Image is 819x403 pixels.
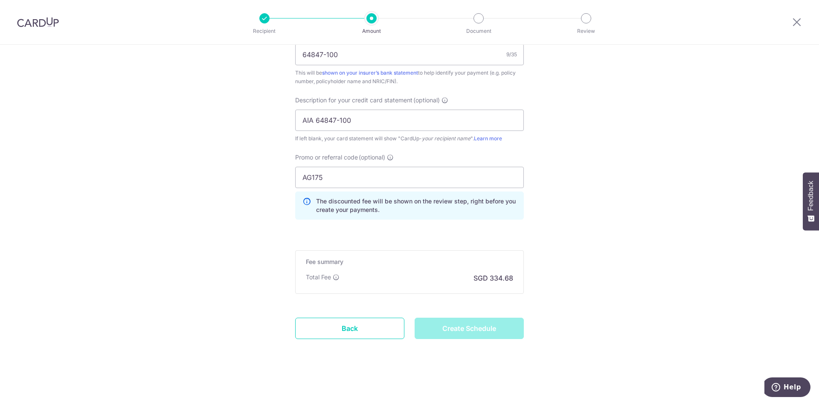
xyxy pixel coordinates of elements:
[233,27,296,35] p: Recipient
[413,96,440,104] span: (optional)
[295,96,412,104] span: Description for your credit card statement
[316,197,517,214] p: The discounted fee will be shown on the review step, right before you create your payments.
[322,70,418,76] a: shown on your insurer’s bank statement
[306,258,513,266] h5: Fee summary
[506,50,517,59] div: 9/35
[447,27,510,35] p: Document
[764,377,810,399] iframe: Opens a widget where you can find more information
[17,17,59,27] img: CardUp
[340,27,403,35] p: Amount
[295,69,524,86] div: This will be to help identify your payment (e.g. policy number, policyholder name and NRIC/FIN).
[807,181,815,211] span: Feedback
[473,273,513,283] p: SGD 334.68
[555,27,618,35] p: Review
[474,135,502,142] a: Learn more
[295,153,358,162] span: Promo or referral code
[803,172,819,230] button: Feedback - Show survey
[422,135,470,142] i: your recipient name
[359,153,385,162] span: (optional)
[295,134,524,143] div: If left blank, your card statement will show "CardUp- ".
[306,273,331,281] p: Total Fee
[295,318,404,339] a: Back
[295,110,524,131] input: Example: Rent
